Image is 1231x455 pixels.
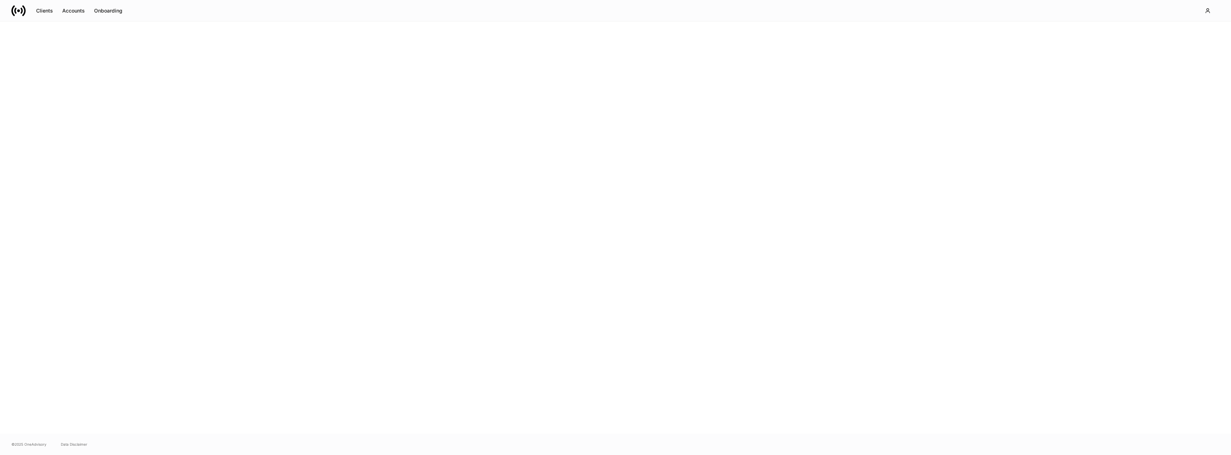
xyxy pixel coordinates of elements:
div: Clients [36,7,53,14]
button: Onboarding [89,5,127,16]
a: Data Disclaimer [61,441,87,447]
div: Accounts [62,7,85,14]
button: Accounts [58,5,89,16]
button: Clients [31,5,58,16]
span: © 2025 OneAdvisory [11,441,47,447]
div: Onboarding [94,7,122,14]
